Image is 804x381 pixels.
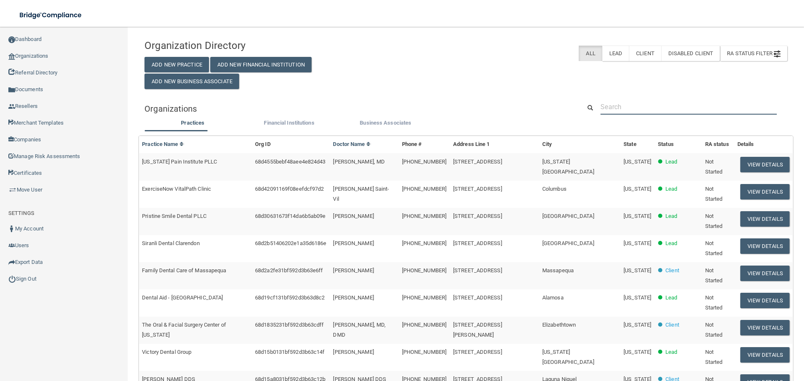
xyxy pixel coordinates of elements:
span: Not Started [705,159,723,175]
span: Alamosa [542,294,564,301]
label: Business Associates [342,118,430,128]
span: [US_STATE] Pain Institute PLLC [142,159,217,165]
li: Practices [144,118,241,130]
span: [US_STATE] [624,159,651,165]
img: icon-users.e205127d.png [8,242,15,249]
span: [PERSON_NAME], MD, DMD [333,322,386,338]
span: Pristine Smile Dental PLLC [142,213,206,219]
label: SETTINGS [8,208,34,218]
span: Elizabethtown [542,322,576,328]
span: [STREET_ADDRESS] [453,267,502,274]
span: 68d2b51406202e1a35d6186e [255,240,326,246]
span: [US_STATE] [624,349,651,355]
img: icon-export.b9366987.png [8,259,15,266]
span: Not Started [705,240,723,256]
span: Financial Institutions [264,120,314,126]
span: [PERSON_NAME] [333,267,374,274]
span: The Oral & Facial Surgery Center of [US_STATE] [142,322,226,338]
button: View Details [740,211,790,227]
button: View Details [740,266,790,281]
span: [US_STATE] [624,294,651,301]
button: View Details [740,184,790,199]
label: Disabled Client [661,46,720,61]
span: [US_STATE][GEOGRAPHIC_DATA] [542,349,594,365]
p: Lead [665,211,677,221]
span: [US_STATE] [624,267,651,274]
span: ExerciseNow VitalPath Clinic [142,186,211,192]
span: Not Started [705,267,723,284]
button: Add New Financial Institution [210,57,312,72]
th: Address Line 1 [450,136,539,153]
p: Client [665,266,679,276]
p: Lead [665,293,677,303]
span: [PHONE_NUMBER] [402,186,446,192]
h4: Organization Directory [144,40,350,51]
th: City [539,136,620,153]
p: Lead [665,238,677,248]
span: Victory Dental Group [142,349,191,355]
img: icon-filter@2x.21656d0b.png [774,51,781,57]
span: [PERSON_NAME] [333,349,374,355]
img: ic_power_dark.7ecde6b1.png [8,275,16,283]
img: ic_dashboard_dark.d01f4a41.png [8,36,15,43]
span: [PHONE_NUMBER] [402,213,446,219]
span: [PHONE_NUMBER] [402,322,446,328]
span: [STREET_ADDRESS] [453,240,502,246]
p: Client [665,320,679,330]
th: Status [655,136,702,153]
img: organization-icon.f8decf85.png [8,53,15,60]
span: Dental Aid - [GEOGRAPHIC_DATA] [142,294,223,301]
span: [STREET_ADDRESS] [453,213,502,219]
span: 68d1835231bf592d3b63cdff [255,322,324,328]
span: 68d30631673f14da6b5ab09e [255,213,325,219]
span: Not Started [705,349,723,365]
label: Financial Institutions [245,118,333,128]
input: Search [600,99,777,115]
button: View Details [740,293,790,308]
button: Add New Business Associate [144,74,239,89]
span: [STREET_ADDRESS] [453,159,502,165]
span: Not Started [705,213,723,229]
span: 68d15b0131bf592d3b63c14f [255,349,325,355]
th: Phone # [399,136,450,153]
span: [PHONE_NUMBER] [402,159,446,165]
img: bridge_compliance_login_screen.278c3ca4.svg [13,7,90,24]
span: [US_STATE] [624,322,651,328]
span: [US_STATE] [624,186,651,192]
a: Practice Name [142,141,184,147]
span: [STREET_ADDRESS] [453,294,502,301]
img: ic_reseller.de258add.png [8,103,15,110]
span: Not Started [705,294,723,311]
button: Add New Practice [144,57,209,72]
span: RA Status Filter [727,50,781,56]
span: 68d2a2fe31bf592d3b63e6ff [255,267,323,274]
span: Siranli Dental Clarendon [142,240,199,246]
span: Practices [181,120,204,126]
th: Details [734,136,793,153]
label: Practices [149,118,237,128]
span: [PHONE_NUMBER] [402,294,446,301]
button: View Details [740,157,790,172]
span: 68d4555bebf48aee4e824d43 [255,159,325,165]
span: 68d19cf131bf592d3b63d8c2 [255,294,325,301]
img: ic_user_dark.df1a06c3.png [8,225,15,232]
button: View Details [740,320,790,335]
span: [PHONE_NUMBER] [402,267,446,274]
span: [PERSON_NAME] Saint-Vil [333,186,389,202]
img: briefcase.64adab9b.png [8,186,17,194]
span: [GEOGRAPHIC_DATA] [542,240,594,246]
label: Client [629,46,661,61]
th: Org ID [252,136,330,153]
img: icon-documents.8dae5593.png [8,87,15,93]
span: [GEOGRAPHIC_DATA] [542,213,594,219]
button: View Details [740,238,790,254]
span: [US_STATE][GEOGRAPHIC_DATA] [542,159,594,175]
span: Family Dental Care of Massapequa [142,267,226,274]
span: [STREET_ADDRESS] [453,186,502,192]
span: Business Associates [360,120,411,126]
span: [PERSON_NAME] [333,213,374,219]
span: Not Started [705,322,723,338]
button: View Details [740,347,790,363]
label: All [579,46,602,61]
span: [PHONE_NUMBER] [402,240,446,246]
